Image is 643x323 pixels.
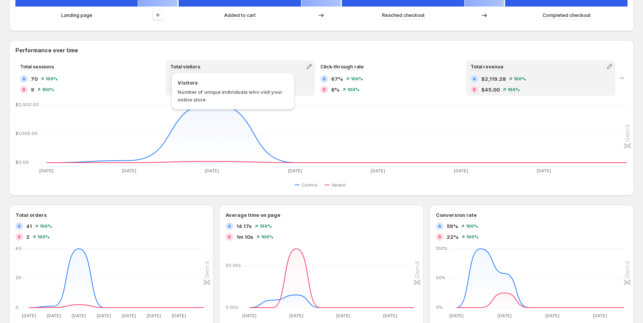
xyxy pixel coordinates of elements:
[15,305,18,310] text: 0
[42,87,54,92] span: 100%
[122,168,136,173] text: [DATE]
[236,222,252,230] span: 14.17s
[332,182,346,188] span: Variant
[72,313,86,318] text: [DATE]
[514,77,526,81] span: 100%
[170,64,200,70] span: Total visitors
[371,168,385,173] text: [DATE]
[438,235,441,239] h2: B
[449,313,464,318] text: [DATE]
[228,224,231,228] h2: A
[347,87,360,92] span: 100%
[447,222,458,230] span: 59%
[473,77,476,81] h2: A
[226,211,280,219] h3: Average time on page
[261,235,273,239] span: 100%
[15,275,21,281] text: 20
[301,182,318,188] span: Control
[61,12,92,19] p: Landing page
[507,87,520,92] span: 100%
[147,313,161,318] text: [DATE]
[18,235,21,239] h2: B
[15,246,22,251] text: 40
[31,75,38,83] span: 70
[481,75,506,83] span: $2,119.28
[383,313,398,318] text: [DATE]
[351,77,363,81] span: 100%
[537,168,551,173] text: [DATE]
[31,86,34,93] span: 9
[22,87,25,92] h2: B
[617,73,628,83] button: Collapse chart
[382,12,425,19] p: Reached checkout
[15,47,628,54] h2: Performance over time
[177,79,288,87] span: Visitors
[226,305,239,310] text: 0.00s
[481,86,500,93] span: $45.00
[20,64,54,70] span: Total sessions
[97,313,111,318] text: [DATE]
[325,180,349,190] button: Variant
[497,313,512,318] text: [DATE]
[436,275,445,281] text: 50%
[177,89,282,103] span: Number of unique individuals who visit your online store
[473,87,476,92] h2: B
[320,64,364,70] span: Click-through rate
[447,233,459,241] span: 22%
[323,87,326,92] h2: B
[543,12,591,19] p: Completed checkout
[205,168,219,173] text: [DATE]
[224,12,256,19] p: Added to cart
[226,263,241,268] text: 50.00s
[295,180,321,190] button: Control
[289,313,303,318] text: [DATE]
[22,77,25,81] h2: A
[454,168,468,173] text: [DATE]
[37,235,50,239] span: 100%
[260,224,272,228] span: 100%
[337,313,351,318] text: [DATE]
[22,313,36,318] text: [DATE]
[15,160,29,165] text: $0.00
[15,131,38,136] text: $1,000.00
[15,102,39,107] text: $2,000.00
[471,64,504,70] span: Total revenue
[436,211,477,219] h3: Conversion rate
[242,313,256,318] text: [DATE]
[18,224,21,228] h2: A
[26,222,32,230] span: 41
[122,313,136,318] text: [DATE]
[288,168,302,173] text: [DATE]
[39,168,54,173] text: [DATE]
[331,86,340,93] span: 8%
[436,305,443,310] text: 0%
[323,77,326,81] h2: A
[436,246,447,251] text: 100%
[26,233,30,241] span: 2
[45,77,58,81] span: 100%
[466,224,478,228] span: 100%
[40,224,52,228] span: 100%
[466,235,479,239] span: 100%
[331,75,343,83] span: 67%
[545,313,559,318] text: [DATE]
[15,211,47,219] h3: Total orders
[228,235,231,239] h2: B
[172,313,186,318] text: [DATE]
[593,313,608,318] text: [DATE]
[236,233,253,241] span: 1m 10s
[438,224,441,228] h2: A
[47,313,61,318] text: [DATE]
